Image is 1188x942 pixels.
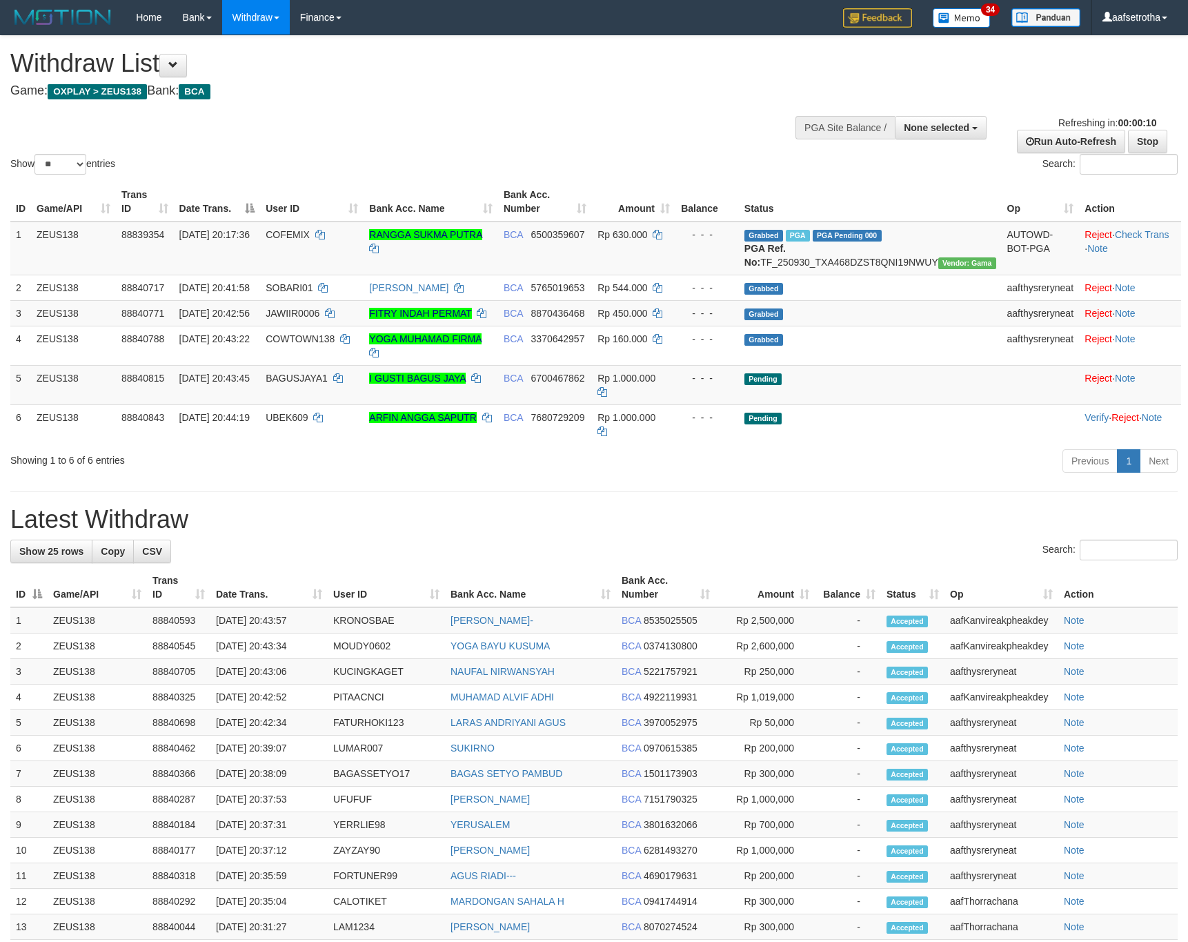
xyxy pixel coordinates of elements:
td: aafthysreryneat [1002,326,1080,365]
span: Copy 7680729209 to clipboard [531,412,585,423]
td: 7 [10,761,48,787]
td: 3 [10,659,48,685]
td: - [815,812,881,838]
td: 6 [10,736,48,761]
td: 88840318 [147,863,210,889]
td: - [815,710,881,736]
a: Note [1115,373,1136,384]
span: BCA [622,640,641,651]
td: aafthysreryneat [944,812,1058,838]
a: Run Auto-Refresh [1017,130,1125,153]
span: Pending [744,413,782,424]
div: PGA Site Balance / [795,116,895,139]
th: Balance: activate to sort column ascending [815,568,881,607]
span: Grabbed [744,283,783,295]
span: COFEMIX [266,229,310,240]
td: Rp 1,000,000 [715,787,815,812]
a: Next [1140,449,1178,473]
a: NAUFAL NIRWANSYAH [451,666,555,677]
input: Search: [1080,540,1178,560]
div: - - - [681,228,733,242]
td: ZEUS138 [48,634,147,659]
td: ZEUS138 [31,404,116,444]
span: CSV [142,546,162,557]
th: User ID: activate to sort column ascending [328,568,445,607]
a: Note [1064,845,1085,856]
td: ZEUS138 [48,607,147,634]
span: Copy 7151790325 to clipboard [644,794,697,805]
td: · [1079,275,1181,300]
span: Accepted [887,641,928,653]
span: BCA [179,84,210,99]
td: TF_250930_TXA468DZST8QNI19NWUY [739,222,1002,275]
td: aafthysreryneat [1002,275,1080,300]
span: Copy 5765019653 to clipboard [531,282,585,293]
a: Note [1064,870,1085,881]
a: Note [1064,819,1085,830]
span: Accepted [887,794,928,806]
span: Copy 8535025505 to clipboard [644,615,697,626]
a: Reject [1111,412,1139,423]
span: Show 25 rows [19,546,83,557]
td: Rp 1,000,000 [715,838,815,863]
span: Copy 6500359607 to clipboard [531,229,585,240]
a: [PERSON_NAME] [451,794,530,805]
span: Accepted [887,820,928,832]
div: - - - [681,332,733,346]
span: Copy 8870436468 to clipboard [531,308,585,319]
span: JAWIIR0006 [266,308,319,319]
td: MOUDY0602 [328,634,445,659]
select: Showentries [34,154,86,175]
a: 1 [1117,449,1140,473]
a: MARDONGAN SAHALA H [451,896,564,907]
a: [PERSON_NAME]- [451,615,533,626]
td: Rp 50,000 [715,710,815,736]
td: [DATE] 20:37:53 [210,787,328,812]
td: 6 [10,404,31,444]
span: Copy 0970615385 to clipboard [644,743,697,754]
a: FITRY INDAH PERMAT [369,308,471,319]
span: Copy 4690179631 to clipboard [644,870,697,881]
td: 4 [10,326,31,365]
th: Date Trans.: activate to sort column descending [174,182,261,222]
a: Note [1064,615,1085,626]
td: 11 [10,863,48,889]
td: ZEUS138 [31,326,116,365]
td: Rp 300,000 [715,761,815,787]
span: BCA [622,845,641,856]
a: Reject [1085,308,1112,319]
th: Trans ID: activate to sort column ascending [116,182,174,222]
th: Bank Acc. Number: activate to sort column ascending [616,568,715,607]
td: Rp 700,000 [715,812,815,838]
span: 88840788 [121,333,164,344]
a: LARAS ANDRIYANI AGUS [451,717,566,728]
td: 88840698 [147,710,210,736]
a: YOGA MUHAMAD FIRMA [369,333,482,344]
a: RANGGA SUKMA PUTRA [369,229,482,240]
td: 88840593 [147,607,210,634]
th: Trans ID: activate to sort column ascending [147,568,210,607]
td: - [815,607,881,634]
span: BCA [622,870,641,881]
label: Search: [1042,540,1178,560]
b: PGA Ref. No: [744,243,786,268]
td: 1 [10,607,48,634]
span: Accepted [887,871,928,883]
span: Copy 3370642957 to clipboard [531,333,585,344]
a: Stop [1128,130,1167,153]
a: Note [1064,921,1085,932]
span: 34 [981,3,1000,16]
td: 88840325 [147,685,210,710]
td: - [815,659,881,685]
a: Reject [1085,373,1112,384]
td: - [815,761,881,787]
span: SOBARI01 [266,282,313,293]
td: ZEUS138 [31,300,116,326]
a: I GUSTI BAGUS JAYA [369,373,466,384]
th: Bank Acc. Name: activate to sort column ascending [364,182,498,222]
td: KUCINGKAGET [328,659,445,685]
td: ZAYZAY90 [328,838,445,863]
h4: Game: Bank: [10,84,778,98]
span: [DATE] 20:44:19 [179,412,250,423]
td: aafthysreryneat [944,787,1058,812]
